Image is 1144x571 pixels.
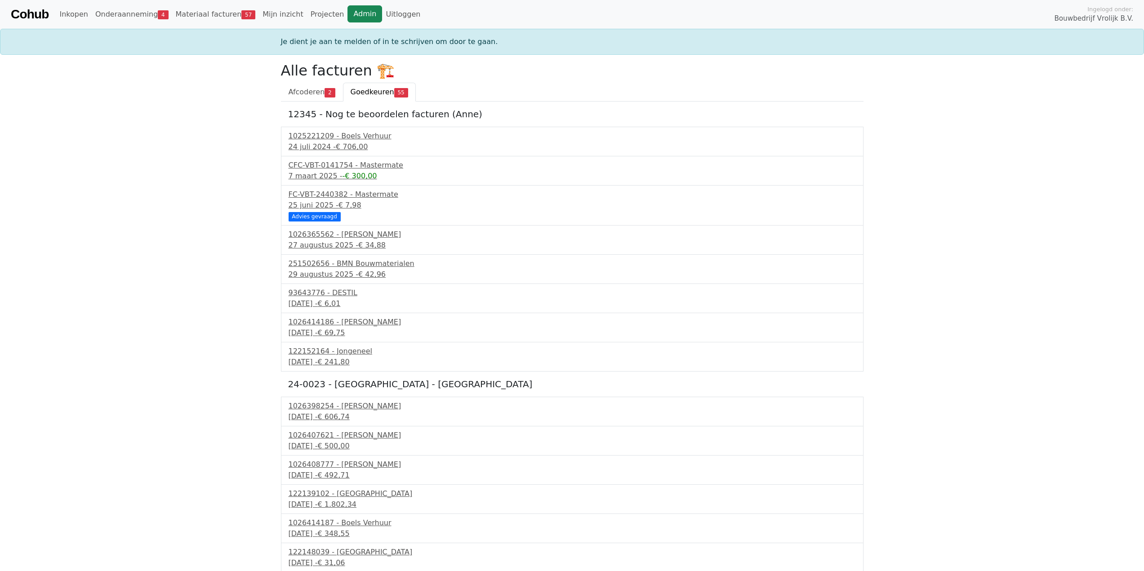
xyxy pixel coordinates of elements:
[289,288,856,309] a: 93643776 - DESTIL[DATE] -€ 6,01
[289,459,856,470] div: 1026408777 - [PERSON_NAME]
[289,357,856,367] div: [DATE] -
[289,547,856,558] div: 122148039 - [GEOGRAPHIC_DATA]
[289,401,856,422] a: 1026398254 - [PERSON_NAME][DATE] -€ 606,74
[317,558,345,567] span: € 31,06
[351,88,394,96] span: Goedkeuren
[317,358,349,366] span: € 241,80
[358,241,386,249] span: € 34,88
[241,10,255,19] span: 57
[289,160,856,181] a: CFC-VBT-0141754 - Mastermate7 maart 2025 --€ 300,00
[289,441,856,451] div: [DATE] -
[336,142,368,151] span: € 706,00
[342,172,377,180] span: -€ 300,00
[172,5,259,23] a: Materiaal facturen57
[289,189,856,220] a: FC-VBT-2440382 - Mastermate25 juni 2025 -€ 7,98 Advies gevraagd
[394,88,408,97] span: 55
[289,258,856,280] a: 251502656 - BMN Bouwmaterialen29 augustus 2025 -€ 42,96
[289,547,856,568] a: 122148039 - [GEOGRAPHIC_DATA][DATE] -€ 31,06
[289,430,856,451] a: 1026407621 - [PERSON_NAME][DATE] -€ 500,00
[289,212,341,221] div: Advies gevraagd
[1087,5,1133,13] span: Ingelogd onder:
[289,346,856,367] a: 122152164 - Jongeneel[DATE] -€ 241,80
[289,229,856,251] a: 1026365562 - [PERSON_NAME]27 augustus 2025 -€ 34,88
[289,401,856,412] div: 1026398254 - [PERSON_NAME]
[289,229,856,240] div: 1026365562 - [PERSON_NAME]
[325,88,335,97] span: 2
[289,258,856,269] div: 251502656 - BMN Bouwmaterialen
[259,5,307,23] a: Mijn inzicht
[289,470,856,481] div: [DATE] -
[317,442,349,450] span: € 500,00
[289,518,856,528] div: 1026414187 - Boels Verhuur
[289,131,856,142] div: 1025221209 - Boels Verhuur
[289,269,856,280] div: 29 augustus 2025 -
[289,346,856,357] div: 122152164 - Jongeneel
[11,4,49,25] a: Cohub
[281,83,343,102] a: Afcoderen2
[289,131,856,152] a: 1025221209 - Boels Verhuur24 juli 2024 -€ 706,00
[317,328,345,337] span: € 69,75
[56,5,91,23] a: Inkopen
[343,83,416,102] a: Goedkeuren55
[289,499,856,510] div: [DATE] -
[317,412,349,421] span: € 606,74
[288,379,856,390] h5: 24-0023 - [GEOGRAPHIC_DATA] - [GEOGRAPHIC_DATA]
[289,88,325,96] span: Afcoderen
[289,412,856,422] div: [DATE] -
[358,270,386,279] span: € 42,96
[289,430,856,441] div: 1026407621 - [PERSON_NAME]
[289,142,856,152] div: 24 juli 2024 -
[289,298,856,309] div: [DATE] -
[289,558,856,568] div: [DATE] -
[289,160,856,171] div: CFC-VBT-0141754 - Mastermate
[289,240,856,251] div: 27 augustus 2025 -
[347,5,382,22] a: Admin
[289,488,856,510] a: 122139102 - [GEOGRAPHIC_DATA][DATE] -€ 1.802,34
[289,317,856,338] a: 1026414186 - [PERSON_NAME][DATE] -€ 69,75
[307,5,348,23] a: Projecten
[1054,13,1133,24] span: Bouwbedrijf Vrolijk B.V.
[289,200,856,211] div: 25 juni 2025 -
[289,317,856,328] div: 1026414186 - [PERSON_NAME]
[289,288,856,298] div: 93643776 - DESTIL
[289,171,856,181] div: 7 maart 2025 -
[289,528,856,539] div: [DATE] -
[317,500,356,509] span: € 1.802,34
[289,488,856,499] div: 122139102 - [GEOGRAPHIC_DATA]
[288,109,856,120] h5: 12345 - Nog te beoordelen facturen (Anne)
[289,189,856,200] div: FC-VBT-2440382 - Mastermate
[281,62,864,79] h2: Alle facturen 🏗️
[289,518,856,539] a: 1026414187 - Boels Verhuur[DATE] -€ 348,55
[317,471,349,479] span: € 492,71
[317,299,340,308] span: € 6,01
[158,10,168,19] span: 4
[289,459,856,481] a: 1026408777 - [PERSON_NAME][DATE] -€ 492,71
[382,5,424,23] a: Uitloggen
[338,201,361,209] span: € 7,98
[317,529,349,538] span: € 348,55
[92,5,172,23] a: Onderaanneming4
[276,36,869,47] div: Je dient je aan te melden of in te schrijven om door te gaan.
[289,328,856,338] div: [DATE] -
